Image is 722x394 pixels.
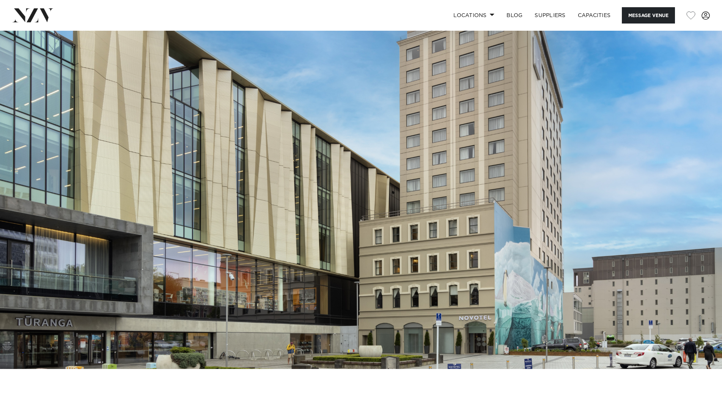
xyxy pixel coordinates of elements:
button: Message Venue [622,7,675,24]
a: BLOG [500,7,529,24]
a: SUPPLIERS [529,7,571,24]
a: Capacities [572,7,617,24]
a: Locations [447,7,500,24]
img: nzv-logo.png [12,8,53,22]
